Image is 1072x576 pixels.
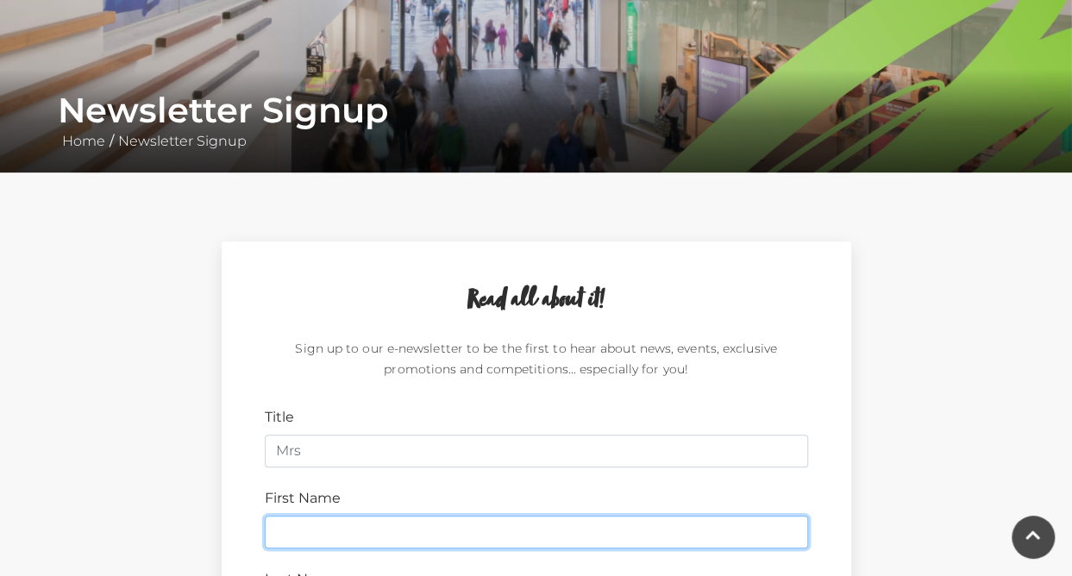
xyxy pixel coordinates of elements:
a: Newsletter Signup [114,133,251,149]
a: Home [58,133,110,149]
h1: Newsletter Signup [58,90,1015,131]
label: Title [265,407,294,428]
p: Sign up to our e-newsletter to be the first to hear about news, events, exclusive promotions and ... [265,338,808,386]
div: / [45,90,1028,152]
h2: Read all about it! [265,285,808,317]
label: First Name [265,488,341,509]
